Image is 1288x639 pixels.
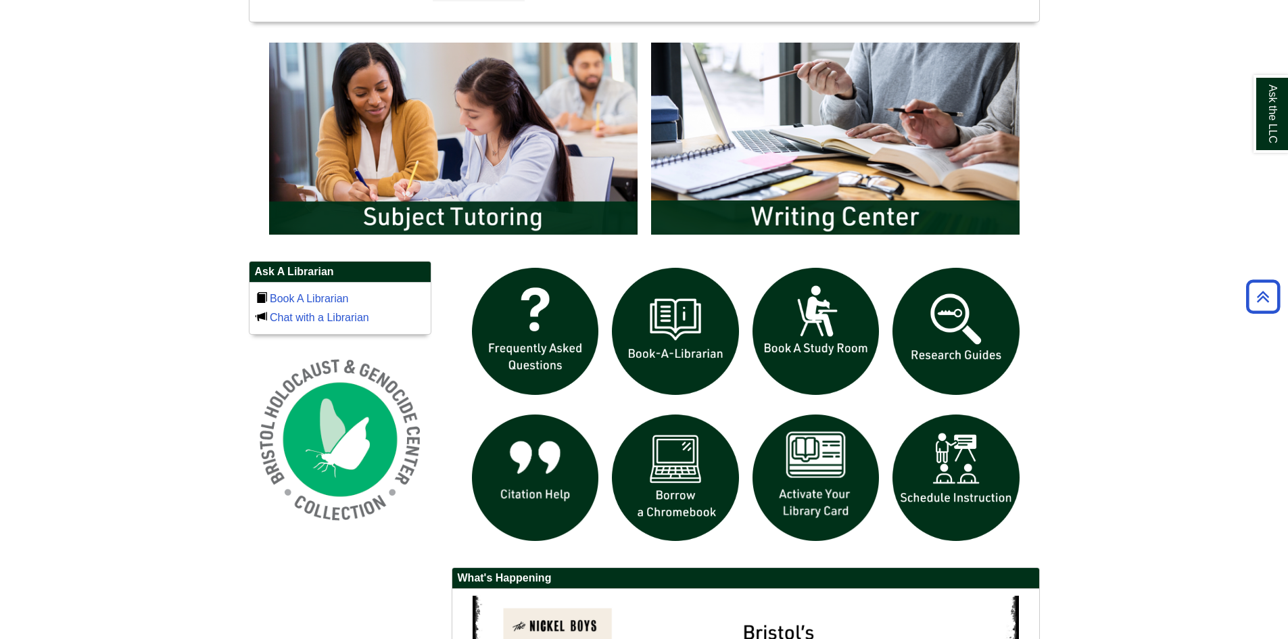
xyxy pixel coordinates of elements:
[746,261,886,402] img: book a study room icon links to book a study room web page
[270,293,349,304] a: Book A Librarian
[886,261,1026,402] img: Research Guides icon links to research guides web page
[262,36,644,241] img: Subject Tutoring Information
[746,408,886,548] img: activate Library Card icon links to form to activate student ID into library card
[262,36,1026,247] div: slideshow
[270,312,369,323] a: Chat with a Librarian
[1241,287,1285,306] a: Back to Top
[886,408,1026,548] img: For faculty. Schedule Library Instruction icon links to form.
[465,261,606,402] img: frequently asked questions
[465,261,1026,554] div: slideshow
[465,408,606,548] img: citation help icon links to citation help guide page
[605,261,746,402] img: Book a Librarian icon links to book a librarian web page
[605,408,746,548] img: Borrow a chromebook icon links to the borrow a chromebook web page
[452,568,1039,589] h2: What's Happening
[249,262,431,283] h2: Ask A Librarian
[249,348,431,531] img: Holocaust and Genocide Collection
[644,36,1026,241] img: Writing Center Information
